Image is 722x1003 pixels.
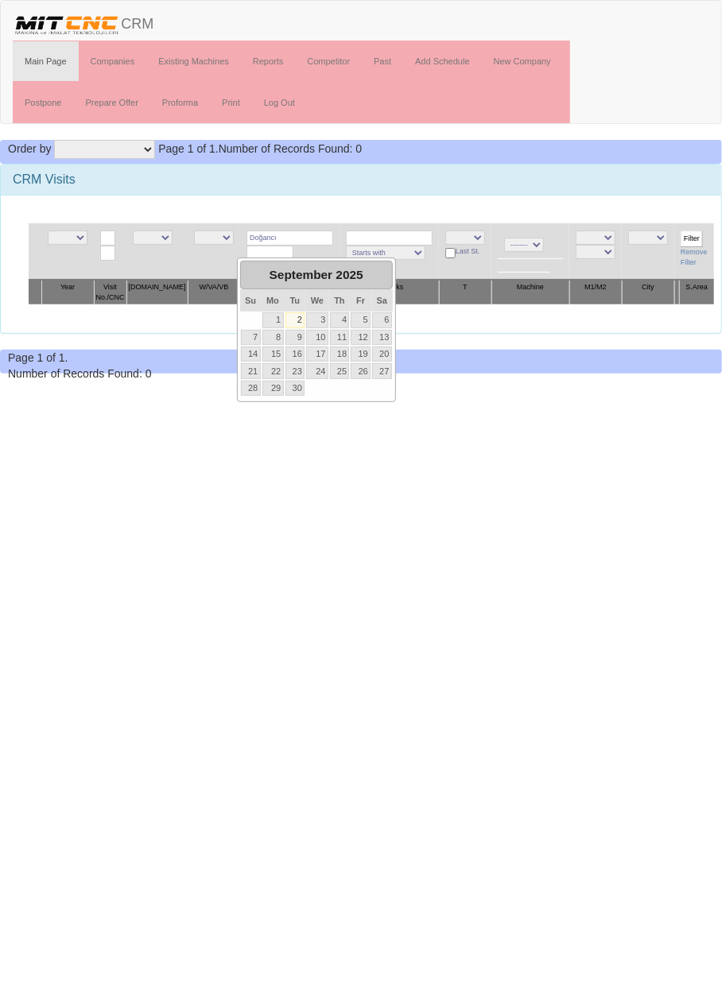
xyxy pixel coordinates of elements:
[262,330,284,345] a: 8
[622,280,674,305] th: City
[372,312,392,327] a: 6
[306,347,328,362] a: 17
[356,296,365,305] span: Friday
[491,280,569,305] th: Machine
[188,280,240,305] th: W/VA/VB
[372,363,392,378] a: 27
[252,83,307,122] a: Log Out
[8,367,152,380] span: Number of Records Found: 0
[73,83,149,122] a: Prepare Offer
[439,280,491,305] th: T
[336,268,363,281] span: 2025
[210,83,252,122] a: Print
[311,296,324,305] span: Wednesday
[245,296,256,305] span: Sunday
[158,142,219,155] span: Page 1 of 1.
[126,280,188,305] th: [DOMAIN_NAME]
[285,363,305,378] a: 23
[285,312,305,327] a: 2
[8,351,68,364] span: Page 1 of 1.
[262,363,284,378] a: 22
[306,330,328,345] a: 10
[13,83,73,122] a: Postpone
[262,381,284,396] a: 29
[351,312,371,327] a: 5
[306,312,328,327] a: 3
[569,280,622,305] th: M1/M2
[372,330,392,345] a: 13
[285,381,305,396] a: 30
[351,363,371,378] a: 26
[368,263,390,285] a: Next
[13,41,79,81] a: Main Page
[295,41,362,81] a: Competitor
[241,363,261,378] a: 21
[285,347,305,362] a: 16
[285,330,305,345] a: 9
[680,280,714,305] th: S.Area
[241,381,261,396] a: 28
[247,268,260,281] span: Prev
[13,172,709,187] h3: CRM Visits
[681,248,708,266] a: Remove Filter
[243,263,265,285] a: Prev
[262,347,284,362] a: 15
[270,268,333,281] span: September
[330,347,350,362] a: 18
[330,363,350,378] a: 25
[372,347,392,362] a: 20
[439,223,491,280] td: Last St.
[362,41,403,81] a: Past
[330,312,350,327] a: 4
[330,330,350,345] a: 11
[79,41,147,81] a: Companies
[351,347,371,362] a: 19
[13,13,121,37] img: header.png
[306,363,328,378] a: 24
[241,347,261,362] a: 14
[241,330,261,345] a: 7
[290,296,301,305] span: Tuesday
[241,41,296,81] a: Reports
[403,41,482,81] a: Add Schedule
[266,296,279,305] span: Monday
[94,280,126,305] th: Visit No./CNC
[351,330,371,345] a: 12
[150,83,210,122] a: Proforma
[377,296,387,305] span: Saturday
[158,142,362,155] span: Number of Records Found: 0
[262,312,284,327] a: 1
[146,41,241,81] a: Existing Machines
[681,230,703,247] input: Filter
[41,280,94,305] th: Year
[1,1,165,41] a: CRM
[373,268,386,281] span: Next
[334,296,344,305] span: Thursday
[482,41,563,81] a: New Company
